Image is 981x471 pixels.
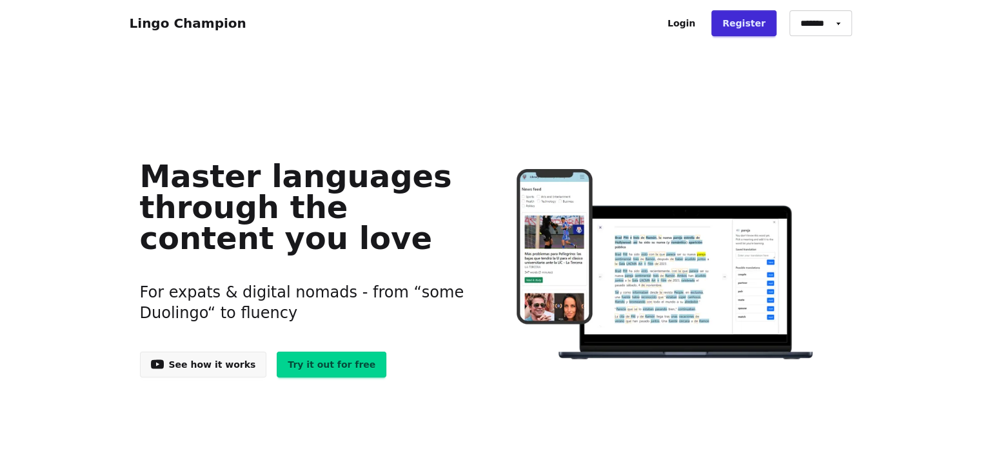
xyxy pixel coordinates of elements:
a: Login [657,10,706,36]
a: Register [711,10,777,36]
a: Lingo Champion [130,15,246,31]
img: Learn languages online [491,169,841,362]
a: Try it out for free [277,352,386,377]
h3: For expats & digital nomads - from “some Duolingo“ to fluency [140,266,471,339]
h1: Master languages through the content you love [140,161,471,254]
a: See how it works [140,352,267,377]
